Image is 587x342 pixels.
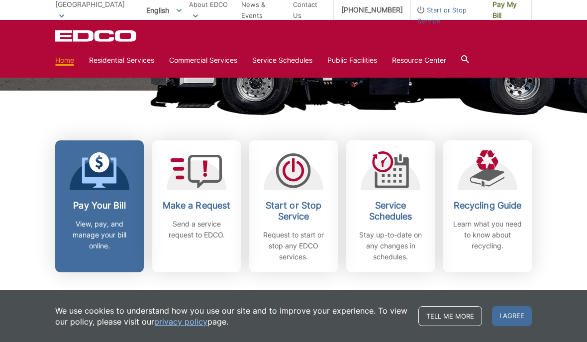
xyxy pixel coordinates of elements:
[89,55,154,66] a: Residential Services
[154,316,207,327] a: privacy policy
[443,140,532,272] a: Recycling Guide Learn what you need to know about recycling.
[257,200,330,222] h2: Start or Stop Service
[354,200,427,222] h2: Service Schedules
[160,200,233,211] h2: Make a Request
[392,55,446,66] a: Resource Center
[418,306,482,326] a: Tell me more
[152,140,241,272] a: Make a Request Send a service request to EDCO.
[55,305,408,327] p: We use cookies to understand how you use our site and to improve your experience. To view our pol...
[451,219,524,251] p: Learn what you need to know about recycling.
[55,140,144,272] a: Pay Your Bill View, pay, and manage your bill online.
[63,219,136,251] p: View, pay, and manage your bill online.
[169,55,237,66] a: Commercial Services
[492,306,532,326] span: I agree
[55,30,138,42] a: EDCD logo. Return to the homepage.
[160,219,233,240] p: Send a service request to EDCO.
[327,55,377,66] a: Public Facilities
[354,229,427,262] p: Stay up-to-date on any changes in schedules.
[257,229,330,262] p: Request to start or stop any EDCO services.
[63,200,136,211] h2: Pay Your Bill
[451,200,524,211] h2: Recycling Guide
[139,2,189,18] span: English
[252,55,312,66] a: Service Schedules
[55,55,74,66] a: Home
[346,140,435,272] a: Service Schedules Stay up-to-date on any changes in schedules.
